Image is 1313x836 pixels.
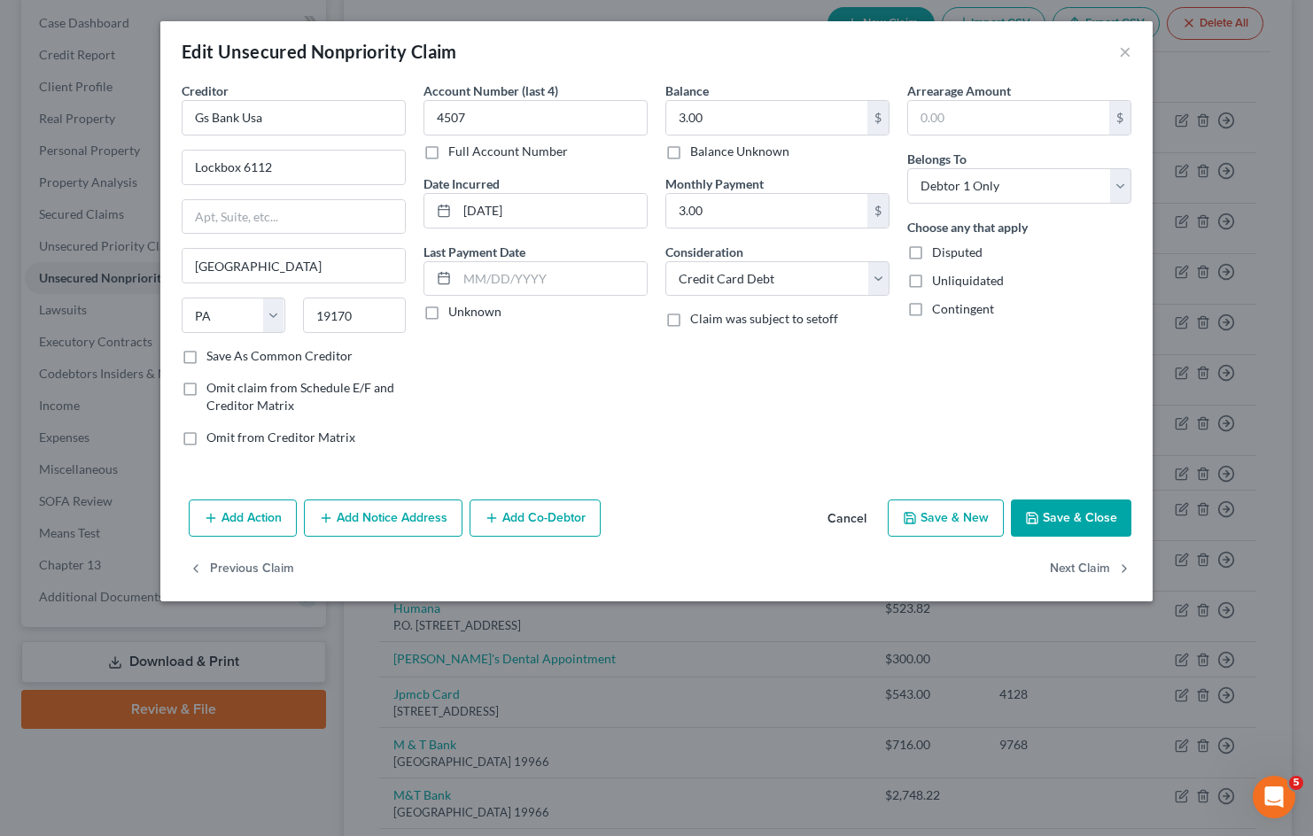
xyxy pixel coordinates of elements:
input: 0.00 [908,101,1109,135]
label: Account Number (last 4) [423,81,558,100]
label: Consideration [665,243,743,261]
label: Save As Common Creditor [206,347,353,365]
button: × [1119,41,1131,62]
label: Choose any that apply [907,218,1028,236]
span: Unliquidated [932,273,1004,288]
span: Omit claim from Schedule E/F and Creditor Matrix [206,380,394,413]
label: Balance Unknown [690,143,789,160]
iframe: Intercom live chat [1253,776,1295,818]
input: Enter zip... [303,298,407,333]
div: $ [867,194,889,228]
span: Contingent [932,301,994,316]
span: 5 [1289,776,1303,790]
button: Previous Claim [189,551,294,588]
input: Apt, Suite, etc... [183,200,405,234]
div: Edit Unsecured Nonpriority Claim [182,39,457,64]
input: MM/DD/YYYY [457,194,647,228]
input: MM/DD/YYYY [457,262,647,296]
button: Add Co-Debtor [470,499,601,537]
button: Add Action [189,499,297,537]
span: Creditor [182,83,229,98]
span: Claim was subject to setoff [690,311,838,326]
label: Full Account Number [448,143,568,160]
label: Monthly Payment [665,174,764,193]
input: XXXX [423,100,648,135]
span: Belongs To [907,151,967,166]
button: Next Claim [1050,551,1131,588]
input: 0.00 [666,194,867,228]
input: Enter city... [183,249,405,283]
button: Save & Close [1011,499,1131,537]
div: $ [867,101,889,135]
label: Unknown [448,303,501,321]
button: Cancel [813,501,881,537]
label: Arrearage Amount [907,81,1011,100]
label: Last Payment Date [423,243,525,261]
div: $ [1109,101,1130,135]
span: Disputed [932,244,983,259]
input: Search creditor by name... [182,100,406,135]
input: 0.00 [666,101,867,135]
button: Save & New [888,499,1004,537]
span: Omit from Creditor Matrix [206,430,355,445]
input: Enter address... [183,151,405,184]
label: Date Incurred [423,174,500,193]
label: Balance [665,81,709,100]
button: Add Notice Address [304,499,462,537]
